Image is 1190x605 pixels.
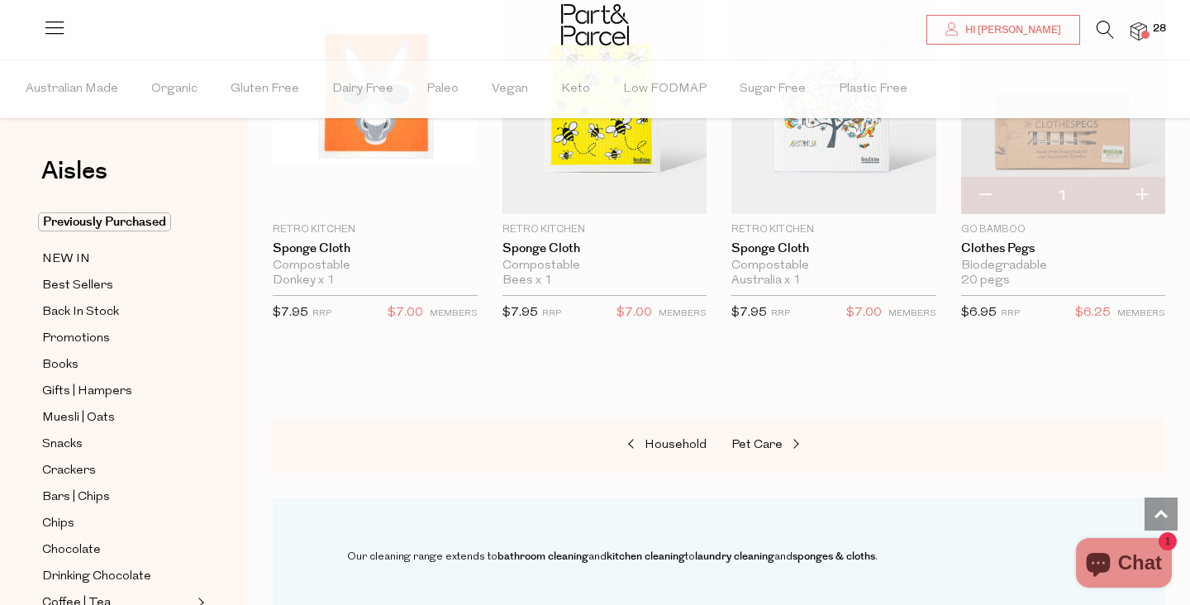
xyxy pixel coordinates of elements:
span: $7.00 [616,302,652,324]
p: Retro Kitchen [502,222,707,237]
small: MEMBERS [888,309,936,318]
a: Clothes Pegs [961,241,1166,256]
small: MEMBERS [430,309,478,318]
div: Compostable [502,259,707,274]
p: Go Bamboo [961,222,1166,237]
a: Best Sellers [42,275,193,296]
a: Promotions [42,328,193,349]
span: Bars | Chips [42,488,110,507]
a: Snacks [42,434,193,455]
span: $7.00 [388,302,423,324]
a: Household [541,435,707,456]
span: Organic [151,60,198,118]
span: Snacks [42,435,83,455]
span: 20 pegs [961,274,1010,288]
p: Our cleaning range extends to and to and . [347,547,1091,566]
small: RRP [542,309,561,318]
span: NEW IN [42,250,90,269]
span: Paleo [426,60,459,118]
div: Compostable [273,259,478,274]
span: Aisles [41,153,107,189]
span: Drinking Chocolate [42,567,151,587]
a: sponges & cloths [793,549,875,564]
span: Crackers [42,461,96,481]
a: laundry cleaning [695,549,774,564]
span: Plastic Free [839,60,907,118]
span: $6.95 [961,307,997,319]
a: 28 [1130,22,1147,40]
small: MEMBERS [659,309,707,318]
span: $6.25 [1075,302,1111,324]
a: Sponge Cloth [502,241,707,256]
a: Pet Care [731,435,897,456]
div: Compostable [731,259,936,274]
a: Gifts | Hampers [42,381,193,402]
a: Aisles [41,159,107,200]
p: Retro Kitchen [731,222,936,237]
a: Previously Purchased [42,212,193,232]
a: Sponge Cloth [731,241,936,256]
img: Part&Parcel [561,4,629,45]
span: Gluten Free [231,60,299,118]
span: $7.95 [273,307,308,319]
span: Bees x 1 [502,274,552,288]
div: Biodegradable [961,259,1166,274]
a: Muesli | Oats [42,407,193,428]
p: Retro Kitchen [273,222,478,237]
span: $7.00 [846,302,882,324]
span: Back In Stock [42,302,119,322]
small: RRP [312,309,331,318]
span: $7.95 [731,307,767,319]
a: NEW IN [42,249,193,269]
span: Household [645,439,707,451]
a: Sponge Cloth [273,241,478,256]
span: Sugar Free [740,60,806,118]
span: Muesli | Oats [42,408,115,428]
span: Vegan [492,60,528,118]
span: Chips [42,514,74,534]
a: Crackers [42,460,193,481]
span: Donkey x 1 [273,274,335,288]
span: Australian Made [26,60,118,118]
span: Hi [PERSON_NAME] [961,23,1061,37]
span: Best Sellers [42,276,113,296]
inbox-online-store-chat: Shopify online store chat [1071,538,1177,592]
span: Pet Care [731,439,783,451]
span: Keto [561,60,590,118]
a: kitchen cleaning [607,549,685,564]
span: Promotions [42,329,110,349]
span: Australia x 1 [731,274,801,288]
span: Books [42,355,79,375]
a: Bars | Chips [42,487,193,507]
a: Chocolate [42,540,193,560]
a: Back In Stock [42,302,193,322]
span: Dairy Free [332,60,393,118]
span: $7.95 [502,307,538,319]
span: Low FODMAP [623,60,707,118]
a: Drinking Chocolate [42,566,193,587]
span: Gifts | Hampers [42,382,132,402]
a: Hi [PERSON_NAME] [926,15,1080,45]
small: RRP [771,309,790,318]
span: Previously Purchased [38,212,171,231]
a: Chips [42,513,193,534]
a: bathroom cleaning [497,549,588,564]
small: RRP [1001,309,1020,318]
span: 28 [1149,21,1170,36]
small: MEMBERS [1117,309,1165,318]
span: Chocolate [42,541,101,560]
a: Books [42,355,193,375]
